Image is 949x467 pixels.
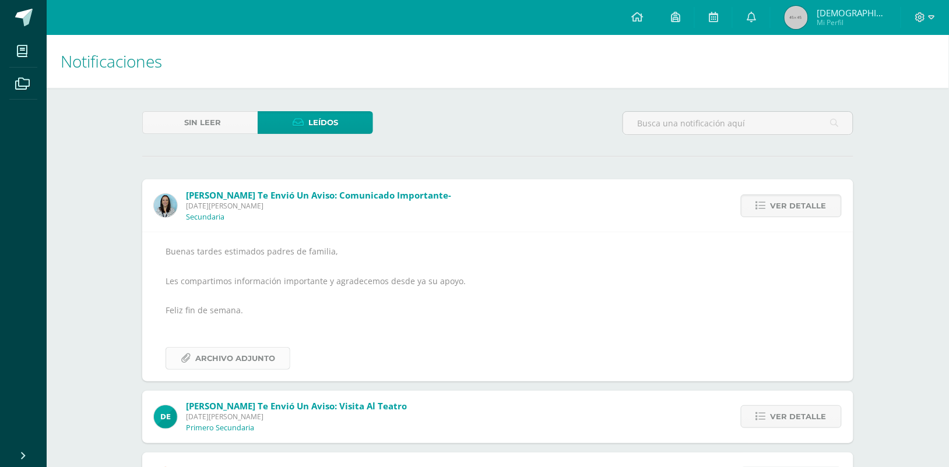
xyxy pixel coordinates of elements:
[154,194,177,217] img: aed16db0a88ebd6752f21681ad1200a1.png
[817,7,887,19] span: [DEMOGRAPHIC_DATA][PERSON_NAME]
[186,201,451,211] span: [DATE][PERSON_NAME]
[186,400,407,412] span: [PERSON_NAME] te envió un aviso: Visita al teatro
[186,189,451,201] span: [PERSON_NAME] te envió un aviso: Comunicado importante-
[771,195,827,217] span: Ver detalle
[623,112,853,135] input: Busca una notificación aquí
[186,412,407,422] span: [DATE][PERSON_NAME]
[195,348,275,369] span: Archivo Adjunto
[142,111,258,134] a: Sin leer
[154,405,177,429] img: 9fa0c54c0c68d676f2f0303209928c54.png
[166,347,290,370] a: Archivo Adjunto
[771,406,827,427] span: Ver detalle
[186,213,224,222] p: Secundaria
[258,111,373,134] a: Leídos
[61,50,162,72] span: Notificaciones
[817,17,887,27] span: Mi Perfil
[184,112,221,133] span: Sin leer
[186,423,254,433] p: Primero Secundaria
[308,112,338,133] span: Leídos
[785,6,808,29] img: 45x45
[166,244,830,369] div: Buenas tardes estimados padres de familia, Les compartimos información importante y agradecemos d...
